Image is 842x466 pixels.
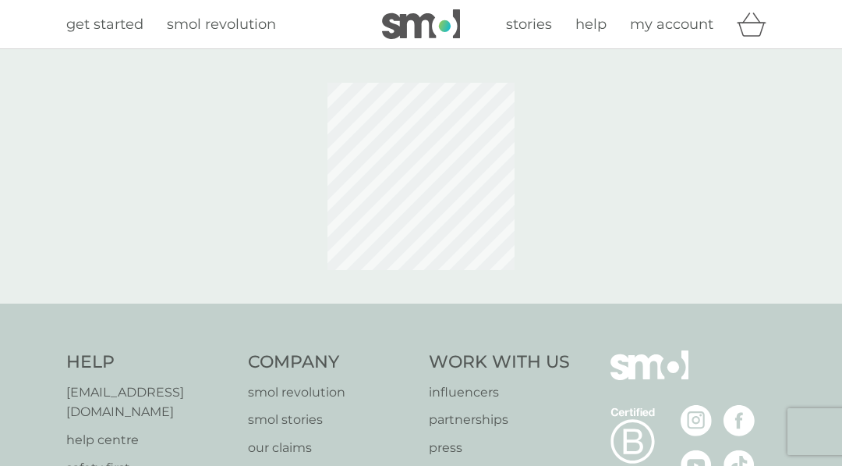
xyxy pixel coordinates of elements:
span: stories [506,16,552,33]
a: [EMAIL_ADDRESS][DOMAIN_NAME] [66,382,232,422]
img: smol [610,350,688,404]
a: stories [506,13,552,36]
img: smol [382,9,460,39]
h4: Help [66,350,232,375]
h4: Company [248,350,414,375]
h4: Work With Us [429,350,570,375]
span: help [575,16,607,33]
a: smol stories [248,410,414,430]
a: influencers [429,382,570,403]
a: help centre [66,430,232,450]
span: get started [66,16,143,33]
a: help [575,13,607,36]
span: my account [630,16,713,33]
a: smol revolution [167,13,276,36]
div: basket [737,9,776,40]
a: smol revolution [248,382,414,403]
a: my account [630,13,713,36]
span: smol revolution [167,16,276,33]
a: partnerships [429,410,570,430]
img: visit the smol Instagram page [681,405,712,436]
a: get started [66,13,143,36]
a: press [429,438,570,458]
a: our claims [248,438,414,458]
img: visit the smol Facebook page [723,405,755,436]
